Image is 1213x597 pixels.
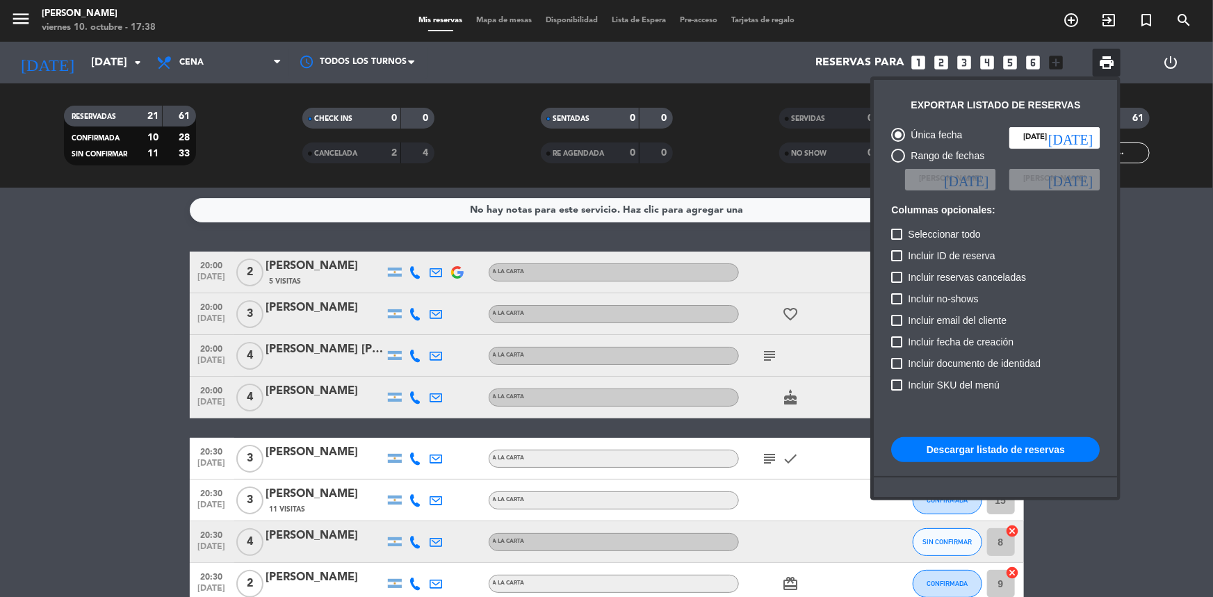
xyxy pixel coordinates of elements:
span: Incluir ID de reserva [908,247,995,264]
i: [DATE] [944,172,988,186]
span: [PERSON_NAME] [1023,173,1086,186]
span: Incluir no-shows [908,291,978,307]
i: [DATE] [1048,131,1093,145]
span: print [1098,54,1115,71]
h6: Columnas opcionales: [891,204,1100,216]
span: Incluir reservas canceladas [908,269,1026,286]
span: Seleccionar todo [908,226,980,243]
span: Incluir documento de identidad [908,355,1041,372]
i: [DATE] [1048,172,1093,186]
div: Única fecha [905,127,962,143]
button: Descargar listado de reservas [891,437,1100,462]
span: Incluir fecha de creación [908,334,1013,350]
div: Exportar listado de reservas [911,97,1080,113]
div: Rango de fechas [905,148,984,164]
span: [PERSON_NAME] [919,173,982,186]
span: Incluir SKU del menú [908,377,1000,393]
span: Incluir email del cliente [908,312,1007,329]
